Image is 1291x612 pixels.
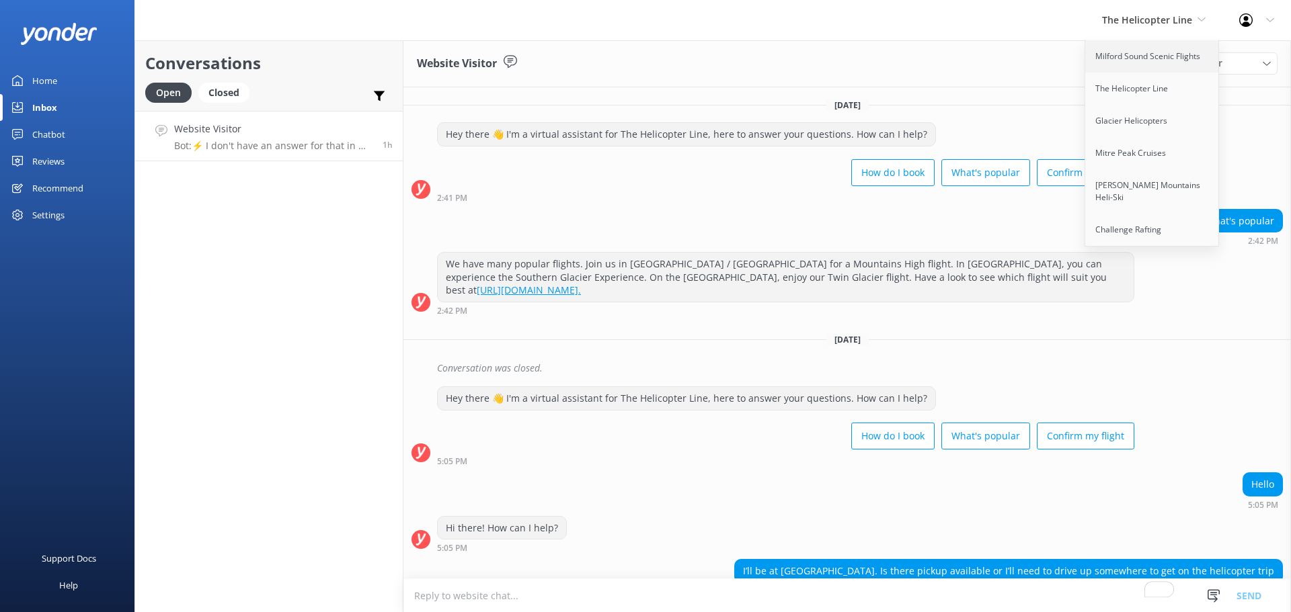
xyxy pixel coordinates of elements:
[437,456,1134,466] div: Sep 01 2025 05:05pm (UTC +12:00) Pacific/Auckland
[851,423,935,449] button: How do I book
[437,357,1283,380] div: Conversation was closed.
[437,307,467,315] strong: 2:42 PM
[383,139,393,150] span: Sep 14 2025 02:46pm (UTC +12:00) Pacific/Auckland
[826,99,869,111] span: [DATE]
[135,111,403,161] a: Website VisitorBot:⚡ I don't have an answer for that in my knowledge base. Please try and rephras...
[438,253,1134,302] div: We have many popular flights. Join us in [GEOGRAPHIC_DATA] / [GEOGRAPHIC_DATA] for a Mountains Hi...
[145,83,192,103] div: Open
[437,457,467,466] strong: 5:05 PM
[403,579,1291,612] textarea: To enrich screen reader interactions, please activate Accessibility in Grammarly extension settings
[145,85,198,99] a: Open
[1037,159,1134,186] button: Confirm my flight
[437,306,1134,315] div: Aug 31 2025 02:42pm (UTC +12:00) Pacific/Auckland
[1085,40,1220,73] a: Milford Sound Scenic Flights
[1248,501,1278,509] strong: 5:05 PM
[174,140,373,152] p: Bot: ⚡ I don't have an answer for that in my knowledge base. Please try and rephrase your questio...
[438,123,935,146] div: Hey there 👋 I'm a virtual assistant for The Helicopter Line, here to answer your questions. How c...
[438,517,566,539] div: Hi there! How can I help?
[198,85,256,99] a: Closed
[1243,473,1282,496] div: Hello
[1198,210,1282,232] div: What's popular
[1037,423,1134,449] button: Confirm my flight
[437,543,567,552] div: Sep 01 2025 05:05pm (UTC +12:00) Pacific/Auckland
[1102,13,1192,26] span: The Helicopter Line
[477,283,581,296] a: [URL][DOMAIN_NAME].
[1243,500,1283,509] div: Sep 01 2025 05:05pm (UTC +12:00) Pacific/Auckland
[1248,237,1278,245] strong: 2:42 PM
[145,50,393,76] h2: Conversations
[735,560,1282,582] div: I’ll be at [GEOGRAPHIC_DATA]. Is there pickup available or I’ll need to drive up somewhere to get...
[417,55,497,73] h3: Website Visitor
[851,159,935,186] button: How do I book
[20,23,97,45] img: yonder-white-logo.png
[438,387,935,410] div: Hey there 👋 I'm a virtual assistant for The Helicopter Line, here to answer your questions. How c...
[1085,169,1220,214] a: [PERSON_NAME] Mountains Heli-Ski
[32,94,57,121] div: Inbox
[32,121,65,148] div: Chatbot
[1085,73,1220,105] a: The Helicopter Line
[1085,105,1220,137] a: Glacier Helicopters
[32,175,83,202] div: Recommend
[59,572,78,599] div: Help
[1163,52,1278,74] div: Assign User
[1197,236,1283,245] div: Aug 31 2025 02:42pm (UTC +12:00) Pacific/Auckland
[1085,214,1220,246] a: Challenge Rafting
[826,334,869,345] span: [DATE]
[1085,137,1220,169] a: Mitre Peak Cruises
[412,357,1283,380] div: 2025-08-31T21:09:05.200
[437,544,467,552] strong: 5:05 PM
[32,67,57,94] div: Home
[941,423,1030,449] button: What's popular
[42,545,96,572] div: Support Docs
[32,148,65,175] div: Reviews
[198,83,249,103] div: Closed
[32,202,65,228] div: Settings
[941,159,1030,186] button: What's popular
[437,194,467,202] strong: 2:41 PM
[174,122,373,136] h4: Website Visitor
[437,193,1134,202] div: Aug 31 2025 02:41pm (UTC +12:00) Pacific/Auckland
